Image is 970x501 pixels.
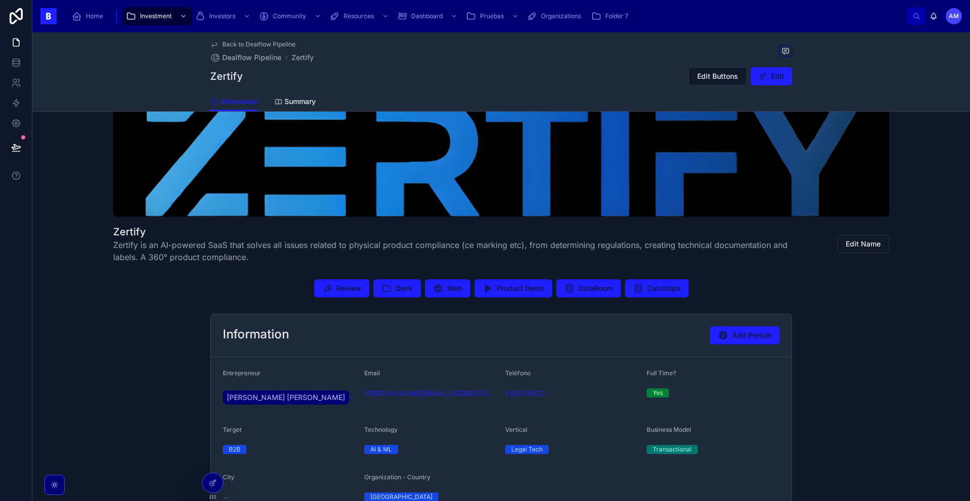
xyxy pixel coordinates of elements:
[697,71,738,81] span: Edit Buttons
[69,7,110,25] a: Home
[505,388,545,398] a: 626535822
[949,12,959,20] span: AM
[578,283,613,293] span: DataRoom
[647,426,691,433] span: Business Model
[396,283,413,293] span: Deck
[209,12,235,20] span: Investors
[653,445,692,454] div: Transactional
[210,69,243,83] h1: Zertify
[447,283,462,293] span: Web
[511,445,543,454] div: Legal Tech
[524,7,588,25] a: Organizations
[373,279,421,297] button: Deck
[227,392,345,403] span: [PERSON_NAME] [PERSON_NAME]
[210,92,258,112] a: Information
[220,96,258,107] span: Information
[710,326,780,344] button: Add Person
[210,40,296,48] a: Back to Dealflow Pipeline
[425,279,470,297] button: Web
[274,92,316,113] a: Summary
[751,67,792,85] button: Edit
[40,8,57,24] img: App logo
[223,369,261,377] span: Entrepreneur
[647,283,681,293] span: CatchUps
[223,473,234,481] span: City
[292,53,314,63] a: Zertify
[605,12,628,20] span: Folder 7
[689,67,747,85] button: Edit Buttons
[556,279,621,297] button: DataRoom
[113,239,813,263] span: Zertify is an AI-powered SaaS that solves all issues related to physical product compliance (ce m...
[223,390,349,405] a: [PERSON_NAME] [PERSON_NAME]
[837,235,889,253] button: Edit Name
[588,7,636,25] a: Folder 7
[273,12,306,20] span: Community
[113,225,813,239] h1: Zertify
[336,283,361,293] span: Review
[732,330,771,340] span: Add Person
[256,7,326,25] a: Community
[370,445,392,454] div: AI & ML
[625,279,689,297] button: CatchUps
[65,5,907,27] div: scrollable content
[474,279,552,297] button: Product Demo
[210,53,281,63] a: Dealflow Pipeline
[192,7,256,25] a: Investors
[364,369,380,377] span: Email
[480,12,504,20] span: Pruebas
[86,12,103,20] span: Home
[229,445,240,454] div: B2B
[223,326,289,342] h2: Information
[284,96,316,107] span: Summary
[314,279,369,297] button: Review
[326,7,394,25] a: Resources
[223,426,241,433] span: Target
[505,426,527,433] span: Vertical
[364,426,398,433] span: Technology
[222,40,296,48] span: Back to Dealflow Pipeline
[541,12,581,20] span: Organizations
[411,12,443,20] span: Dashboard
[647,369,676,377] span: Full Time?
[463,7,524,25] a: Pruebas
[497,283,544,293] span: Product Demo
[394,7,463,25] a: Dashboard
[505,369,530,377] span: Teléfono
[653,388,663,397] div: Yes
[344,12,374,20] span: Resources
[846,239,881,249] span: Edit Name
[123,7,192,25] a: Investment
[140,12,172,20] span: Investment
[364,473,430,481] span: Organization - Country
[364,388,498,398] a: [PERSON_NAME][EMAIL_ADDRESS][PERSON_NAME]
[222,53,281,63] span: Dealflow Pipeline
